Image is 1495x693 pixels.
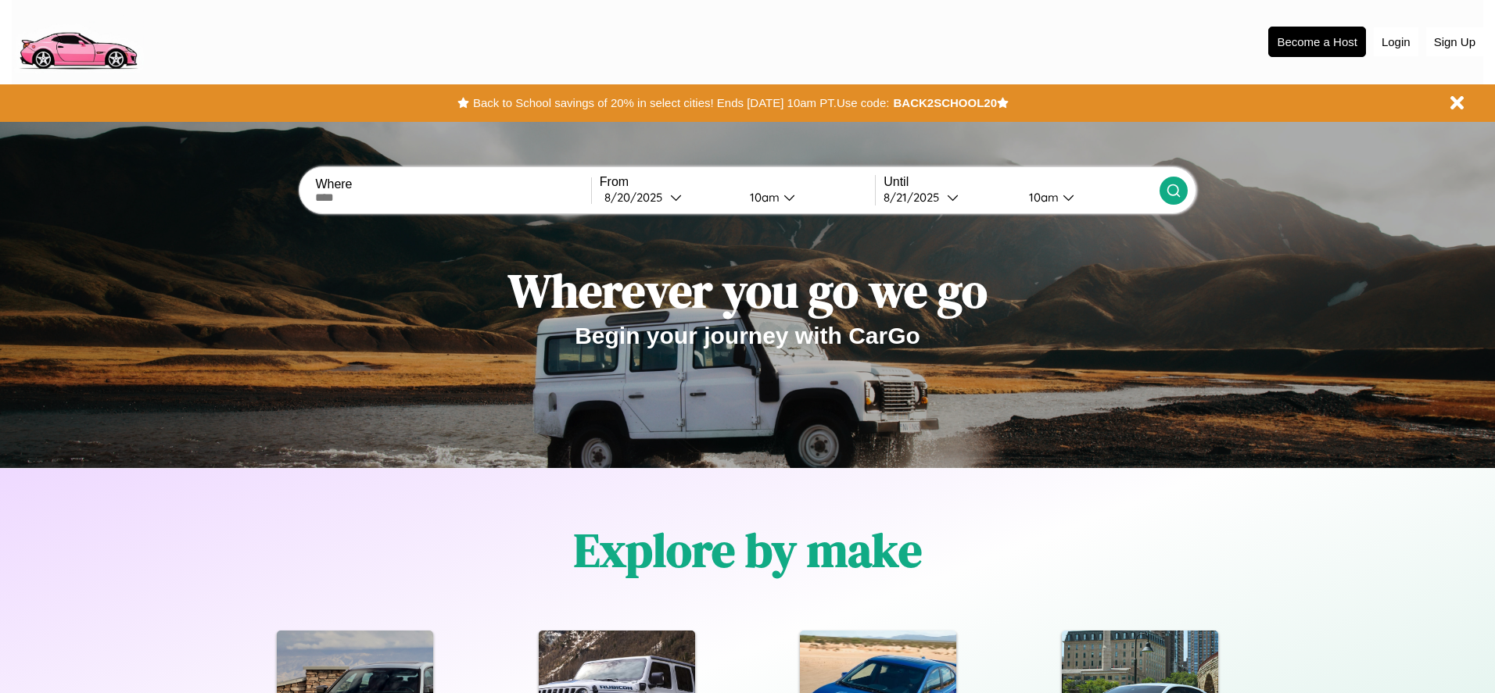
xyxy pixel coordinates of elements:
div: 10am [1021,190,1063,205]
div: 10am [742,190,783,205]
button: Become a Host [1268,27,1366,57]
h1: Explore by make [574,518,922,582]
label: Where [315,177,590,191]
label: From [600,175,875,189]
button: Back to School savings of 20% in select cities! Ends [DATE] 10am PT.Use code: [469,92,893,114]
button: 10am [1016,189,1159,205]
button: Sign Up [1426,27,1483,56]
div: 8 / 20 / 2025 [604,190,670,205]
button: Login [1374,27,1418,56]
button: 10am [737,189,875,205]
button: 8/20/2025 [600,189,737,205]
b: BACK2SCHOOL20 [893,96,997,109]
label: Until [884,175,1159,189]
div: 8 / 21 / 2025 [884,190,947,205]
img: logo [12,8,144,73]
